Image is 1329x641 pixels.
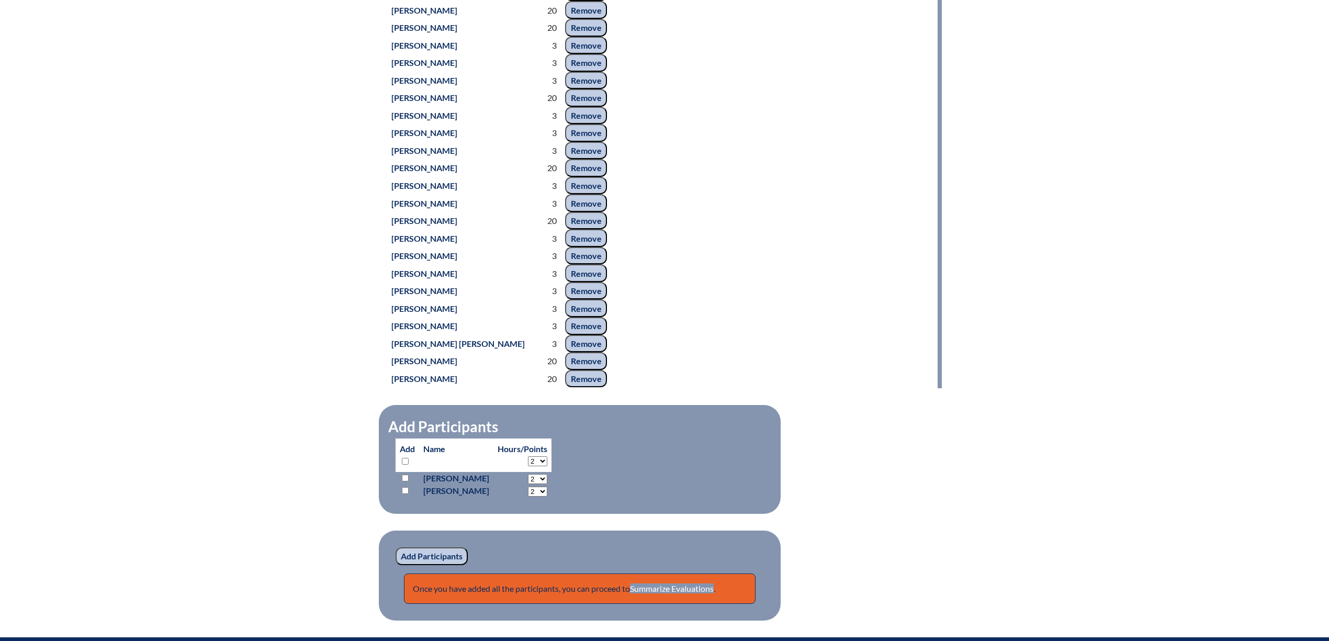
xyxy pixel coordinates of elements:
a: [PERSON_NAME] [387,55,461,70]
td: 3 [529,335,561,353]
input: Remove [565,335,607,353]
td: 20 [529,1,561,19]
a: [PERSON_NAME] [387,161,461,175]
a: [PERSON_NAME] [387,196,461,210]
td: 3 [529,124,561,142]
input: Remove [565,247,607,265]
td: 20 [529,19,561,37]
td: 3 [529,282,561,300]
a: [PERSON_NAME] [387,231,461,245]
a: [PERSON_NAME] [387,284,461,298]
a: [PERSON_NAME] [387,178,461,193]
input: Remove [565,264,607,282]
td: 3 [529,72,561,89]
input: Remove [565,19,607,37]
a: [PERSON_NAME] [387,266,461,280]
a: [PERSON_NAME] [387,38,461,52]
input: Add Participants [396,547,468,565]
td: 3 [529,142,561,160]
a: [PERSON_NAME] [387,372,461,386]
input: Remove [565,194,607,212]
input: Remove [565,282,607,300]
input: Remove [565,299,607,317]
a: [PERSON_NAME] [387,126,461,140]
p: [PERSON_NAME] [423,472,489,485]
input: Remove [565,1,607,19]
input: Remove [565,107,607,125]
a: [PERSON_NAME] [387,108,461,122]
td: 3 [529,194,561,212]
a: [PERSON_NAME] [PERSON_NAME] [387,336,529,351]
a: [PERSON_NAME] [387,354,461,368]
p: Name [423,443,489,455]
a: [PERSON_NAME] [387,143,461,158]
input: Remove [565,37,607,54]
p: [PERSON_NAME] [423,485,489,497]
td: 3 [529,299,561,317]
input: Remove [565,54,607,72]
td: 20 [529,352,561,370]
input: Remove [565,72,607,89]
legend: Add Participants [387,418,499,435]
td: 20 [529,159,561,177]
input: Remove [565,177,607,195]
td: 20 [529,370,561,388]
td: 3 [529,247,561,265]
td: 3 [529,177,561,195]
td: 3 [529,264,561,282]
input: Remove [565,124,607,142]
a: [PERSON_NAME] [387,3,461,17]
td: 20 [529,89,561,107]
td: 3 [529,229,561,247]
p: Add [400,443,415,468]
input: Remove [565,159,607,177]
a: [PERSON_NAME] [387,73,461,87]
td: 20 [529,212,561,230]
input: Remove [565,317,607,335]
a: [PERSON_NAME] [387,91,461,105]
td: 3 [529,107,561,125]
input: Remove [565,212,607,230]
td: 3 [529,317,561,335]
td: 3 [529,54,561,72]
a: Summarize Evaluations [630,583,714,593]
a: [PERSON_NAME] [387,319,461,333]
input: Remove [565,142,607,160]
input: Remove [565,370,607,388]
p: Once you have added all the participants, you can proceed to . [404,573,756,604]
input: Remove [565,89,607,107]
a: [PERSON_NAME] [387,213,461,228]
a: [PERSON_NAME] [387,249,461,263]
a: [PERSON_NAME] [387,301,461,316]
td: 3 [529,37,561,54]
input: Remove [565,352,607,370]
input: Remove [565,229,607,247]
a: [PERSON_NAME] [387,20,461,35]
p: Hours/Points [498,443,547,455]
